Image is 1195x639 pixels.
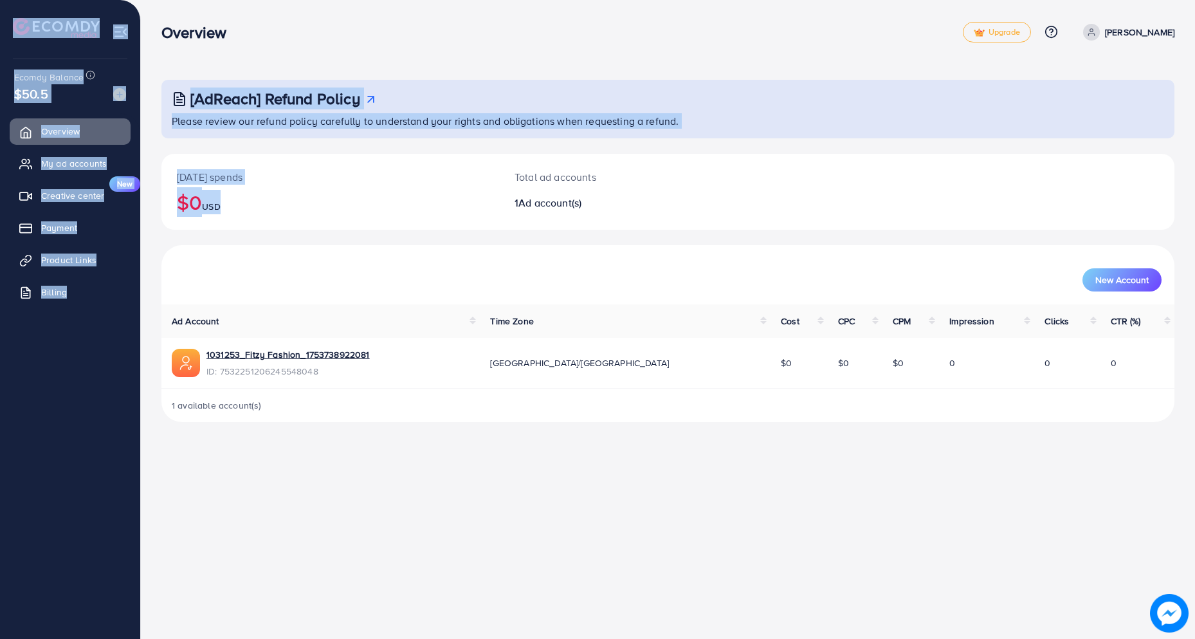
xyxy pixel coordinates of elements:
[190,89,360,108] h3: [AdReach] Refund Policy
[41,221,77,234] span: Payment
[1095,275,1149,284] span: New Account
[14,71,84,84] span: Ecomdy Balance
[515,197,737,209] h2: 1
[13,18,100,38] img: logo
[949,357,955,369] span: 0
[1111,357,1117,369] span: 0
[41,125,80,138] span: Overview
[172,315,219,328] span: Ad Account
[1150,594,1189,633] img: image
[41,286,67,299] span: Billing
[113,24,128,39] img: menu
[974,28,1020,37] span: Upgrade
[41,254,96,266] span: Product Links
[161,23,237,42] h3: Overview
[974,28,985,37] img: tick
[893,357,904,369] span: $0
[206,348,370,361] a: 1031253_Fitzy Fashion_1753738922081
[10,183,131,208] a: Creative centerNew
[838,357,849,369] span: $0
[10,215,131,241] a: Payment
[515,169,737,185] p: Total ad accounts
[113,88,126,101] img: image
[1082,268,1162,292] button: New Account
[949,315,994,328] span: Impression
[1105,24,1174,40] p: [PERSON_NAME]
[177,190,484,214] h2: $0
[963,22,1031,42] a: tickUpgrade
[172,113,1167,129] p: Please review our refund policy carefully to understand your rights and obligations when requesti...
[10,279,131,305] a: Billing
[172,399,262,412] span: 1 available account(s)
[10,118,131,144] a: Overview
[41,189,104,202] span: Creative center
[202,200,220,213] span: USD
[109,176,140,192] span: New
[781,315,799,328] span: Cost
[1044,357,1050,369] span: 0
[10,151,131,176] a: My ad accounts
[172,349,200,377] img: ic-ads-acc.e4c84228.svg
[838,315,855,328] span: CPC
[781,357,792,369] span: $0
[490,357,669,369] span: [GEOGRAPHIC_DATA]/[GEOGRAPHIC_DATA]
[14,84,48,103] span: $50.5
[10,247,131,273] a: Product Links
[41,157,107,170] span: My ad accounts
[1111,315,1141,328] span: CTR (%)
[490,315,533,328] span: Time Zone
[177,169,484,185] p: [DATE] spends
[518,196,581,210] span: Ad account(s)
[1044,315,1069,328] span: Clicks
[893,315,911,328] span: CPM
[206,365,370,378] span: ID: 7532251206245548048
[1078,24,1174,41] a: [PERSON_NAME]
